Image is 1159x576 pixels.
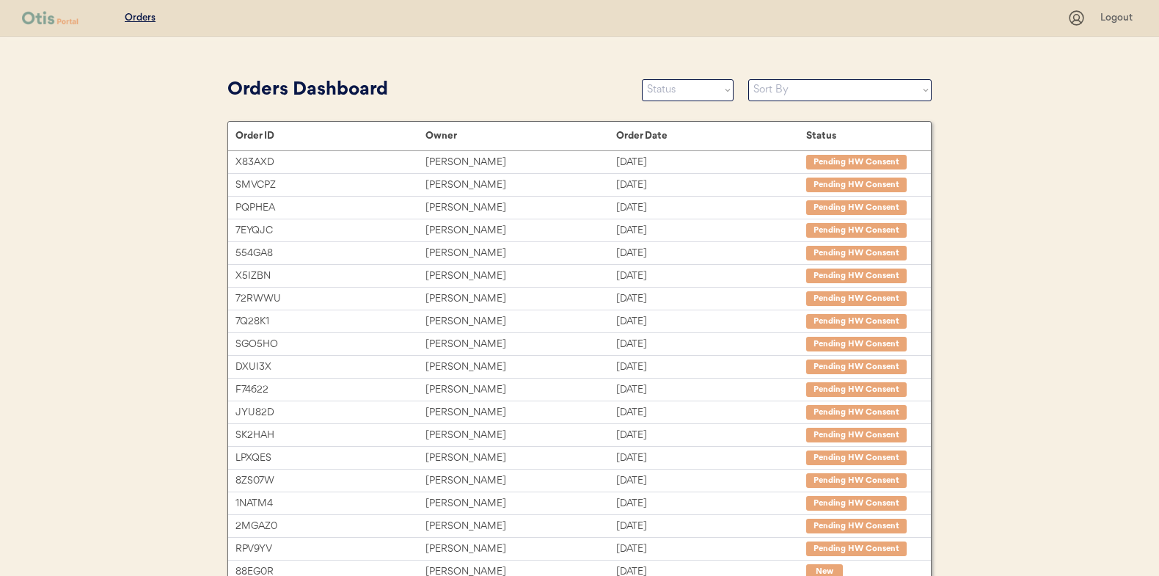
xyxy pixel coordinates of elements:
[616,336,806,353] div: [DATE]
[616,154,806,171] div: [DATE]
[425,382,615,398] div: [PERSON_NAME]
[125,12,156,23] u: Orders
[616,291,806,307] div: [DATE]
[616,450,806,467] div: [DATE]
[425,245,615,262] div: [PERSON_NAME]
[616,222,806,239] div: [DATE]
[616,313,806,330] div: [DATE]
[616,177,806,194] div: [DATE]
[235,427,425,444] div: SK2HAH
[235,495,425,512] div: 1NATM4
[425,313,615,330] div: [PERSON_NAME]
[425,336,615,353] div: [PERSON_NAME]
[616,200,806,216] div: [DATE]
[425,404,615,421] div: [PERSON_NAME]
[235,268,425,285] div: X5IZBN
[425,268,615,285] div: [PERSON_NAME]
[616,359,806,376] div: [DATE]
[235,359,425,376] div: DXUI3X
[616,404,806,421] div: [DATE]
[235,336,425,353] div: SGO5HO
[425,291,615,307] div: [PERSON_NAME]
[235,313,425,330] div: 7Q28K1
[235,382,425,398] div: F74622
[425,177,615,194] div: [PERSON_NAME]
[425,450,615,467] div: [PERSON_NAME]
[616,268,806,285] div: [DATE]
[616,427,806,444] div: [DATE]
[425,495,615,512] div: [PERSON_NAME]
[616,518,806,535] div: [DATE]
[806,130,916,142] div: Status
[425,541,615,558] div: [PERSON_NAME]
[235,541,425,558] div: RPV9YV
[235,291,425,307] div: 72RWWU
[235,473,425,489] div: 8ZS07W
[616,130,806,142] div: Order Date
[425,359,615,376] div: [PERSON_NAME]
[235,245,425,262] div: 554GA8
[235,404,425,421] div: JYU82D
[425,200,615,216] div: [PERSON_NAME]
[235,200,425,216] div: PQPHEA
[235,130,425,142] div: Order ID
[425,427,615,444] div: [PERSON_NAME]
[425,473,615,489] div: [PERSON_NAME]
[616,382,806,398] div: [DATE]
[425,154,615,171] div: [PERSON_NAME]
[235,177,425,194] div: SMVCPZ
[425,222,615,239] div: [PERSON_NAME]
[425,518,615,535] div: [PERSON_NAME]
[235,154,425,171] div: X83AXD
[235,450,425,467] div: LPXQES
[616,541,806,558] div: [DATE]
[616,245,806,262] div: [DATE]
[425,130,615,142] div: Owner
[616,495,806,512] div: [DATE]
[227,76,627,104] div: Orders Dashboard
[235,222,425,239] div: 7EYQJC
[616,473,806,489] div: [DATE]
[235,518,425,535] div: 2MGAZ0
[1100,11,1137,26] div: Logout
